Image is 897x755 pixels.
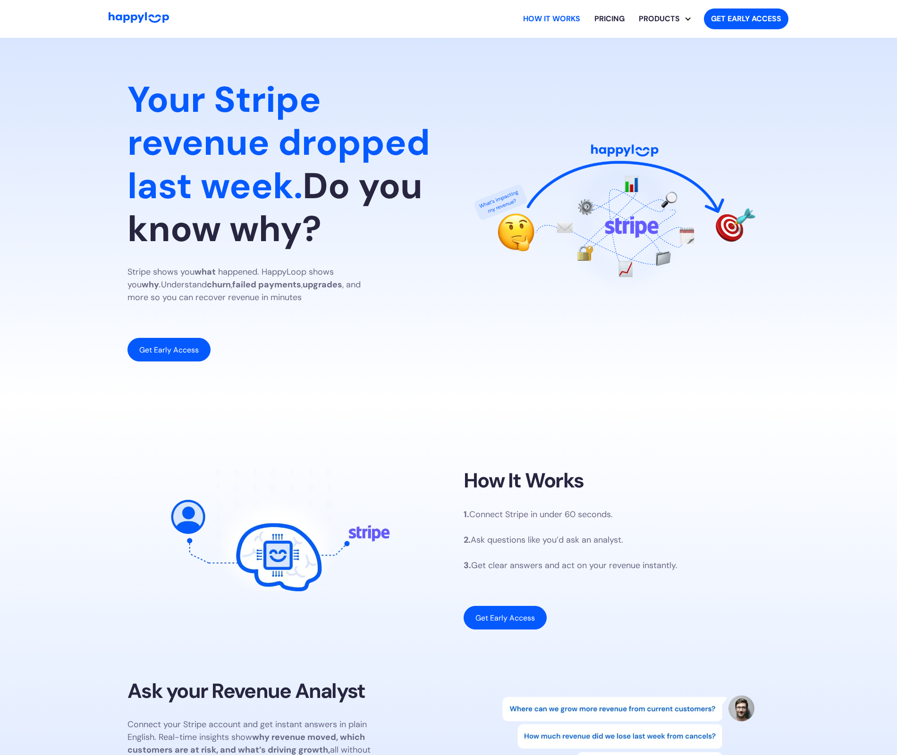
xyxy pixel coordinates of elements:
strong: upgrades [303,279,342,290]
a: Get Early Access [127,338,211,361]
span: Your Stripe revenue dropped last week. [127,76,430,209]
a: Get started with HappyLoop [704,8,788,29]
strong: why [142,279,159,290]
h1: Do you know why? [127,78,433,251]
strong: what [195,266,216,277]
h2: Ask your Revenue Analyst [127,679,365,704]
a: View HappyLoop pricing plans [587,4,632,34]
img: HappyLoop Logo [109,12,169,23]
div: Explore HappyLoop use cases [632,4,696,34]
em: . [159,279,161,290]
strong: 3. [464,560,471,571]
strong: churn [207,279,231,290]
h2: How It Works [464,469,584,493]
a: Go to Home Page [109,12,169,25]
a: Get Early Access [464,606,547,629]
strong: 1. [464,509,469,520]
strong: 2. [464,534,471,545]
p: Stripe shows you happened. HappyLoop shows you Understand , , , and more so you can recover reven... [127,266,382,304]
div: PRODUCTS [639,4,696,34]
a: Learn how HappyLoop works [516,4,587,34]
div: PRODUCTS [632,13,687,25]
strong: failed payments [232,279,301,290]
p: Connect Stripe in under 60 seconds. Ask questions like you’d ask an analyst. Get clear answers an... [464,508,677,572]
